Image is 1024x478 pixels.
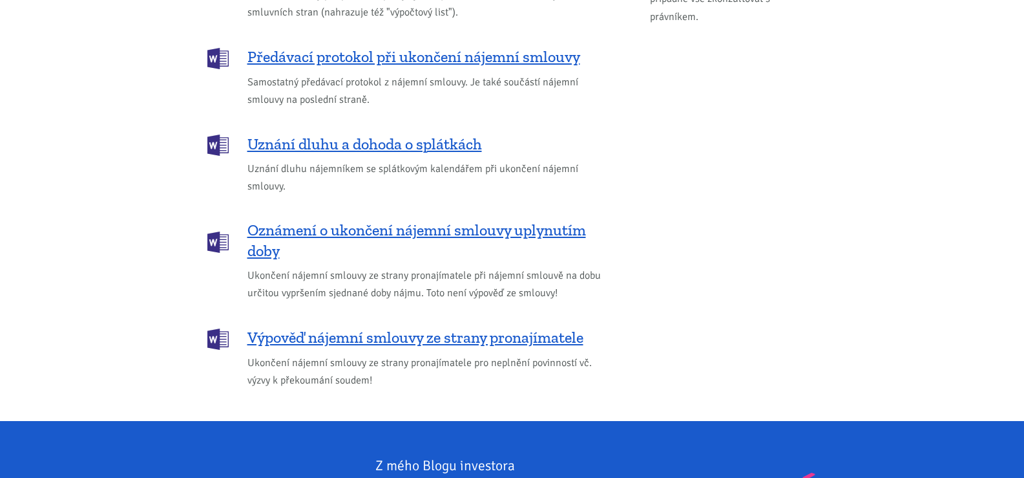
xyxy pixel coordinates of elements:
[247,267,608,302] span: Ukončení nájemní smlouvy ze strany pronajímatele při nájemní smlouvě na dobu určitou vypršením sj...
[375,457,765,475] div: Z mého Blogu investora
[247,220,608,261] span: Oznámení o ukončení nájemní smlouvy uplynutím doby
[207,220,608,261] a: Oznámení o ukončení nájemní smlouvy uplynutím doby
[207,327,608,349] a: Výpověď nájemní smlouvy ze strany pronajímatele
[247,134,482,155] span: Uznání dluhu a dohoda o splátkách
[207,329,229,350] img: DOCX (Word)
[247,74,608,109] span: Samostatný předávací protokol z nájemní smlouvy. Je také součástí nájemní smlouvy na poslední str...
[207,48,229,69] img: DOCX (Word)
[247,327,583,348] span: Výpověď nájemní smlouvy ze strany pronajímatele
[207,47,608,68] a: Předávací protokol při ukončení nájemní smlouvy
[247,160,608,195] span: Uznání dluhu nájemníkem se splátkovým kalendářem při ukončení nájemní smlouvy.
[207,232,229,253] img: DOCX (Word)
[247,354,608,389] span: Ukončení nájemní smlouvy ze strany pronajímatele pro neplnění povinností vč. výzvy k překoumání s...
[247,47,580,67] span: Předávací protokol při ukončení nájemní smlouvy
[207,133,608,155] a: Uznání dluhu a dohoda o splátkách
[207,135,229,156] img: DOCX (Word)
